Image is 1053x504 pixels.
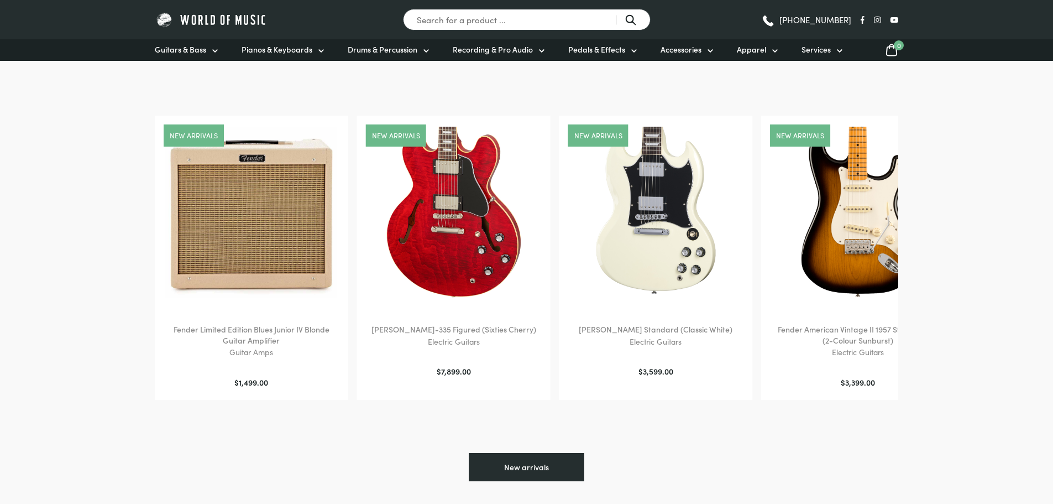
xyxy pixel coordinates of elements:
[772,346,944,358] p: Electric Guitars
[570,324,741,335] h2: [PERSON_NAME] Standard (Classic White)
[801,44,831,55] span: Services
[242,44,312,55] span: Pianos & Keyboards
[894,40,904,50] span: 0
[234,377,268,388] bdi: 1,499.00
[841,377,845,388] span: $
[170,132,218,139] a: New arrivals
[469,453,584,482] a: New arrivals
[155,39,898,116] h2: Our new arrivals
[638,366,643,377] span: $
[403,9,651,30] input: Search for a product ...
[737,44,766,55] span: Apparel
[776,132,824,139] a: New arrivals
[779,15,851,24] span: [PHONE_NUMBER]
[638,366,673,377] bdi: 3,599.00
[234,377,239,388] span: $
[568,44,625,55] span: Pedals & Effects
[761,12,851,28] a: [PHONE_NUMBER]
[368,324,539,335] h2: [PERSON_NAME]-335 Figured (Sixties Cherry)
[348,44,417,55] span: Drums & Percussion
[841,377,875,388] bdi: 3,399.00
[372,132,420,139] a: New arrivals
[893,382,1053,504] iframe: Chat with our support team
[772,127,944,298] img: Fender American Vintage II 1957 Stratocaster 2-Colour Sunburst close view
[368,127,539,298] img: Gibson ES335 Figured Sixties Cherry close view
[437,366,441,377] span: $
[570,335,741,348] p: Electric Guitars
[453,44,533,55] span: Recording & Pro Audio
[437,366,471,377] bdi: 7,899.00
[166,346,337,358] p: Guitar Amps
[574,132,622,139] a: New arrivals
[661,44,701,55] span: Accessories
[155,11,268,28] img: World of Music
[155,44,206,55] span: Guitars & Bass
[166,127,337,298] img: Fender Blues Junior IV Blonde front view
[570,127,741,298] img: Gibson SG Standard Classic White close view
[368,335,539,348] p: Electric Guitars
[166,324,337,346] h2: Fender Limited Edition Blues Junior IV Blonde Guitar Amplifier
[772,324,944,346] h2: Fender American Vintage II 1957 Stratocaster (2-Colour Sunburst)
